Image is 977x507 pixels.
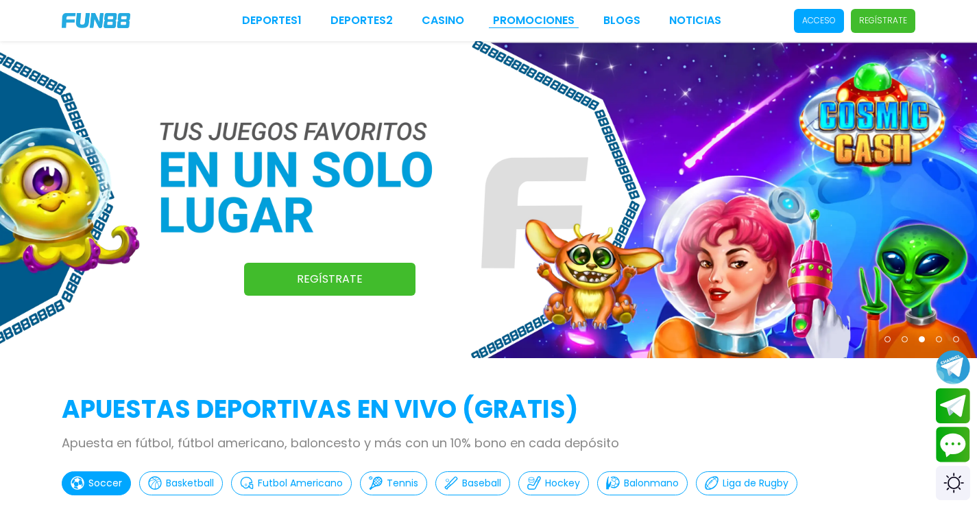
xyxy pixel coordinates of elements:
button: Basketball [139,471,223,495]
p: Futbol Americano [258,476,343,491]
a: Promociones [493,12,575,29]
button: Hockey [518,471,589,495]
button: Tennis [360,471,427,495]
a: Regístrate [244,263,415,296]
p: Baseball [462,476,501,491]
img: Company Logo [62,13,130,28]
p: Hockey [545,476,580,491]
p: Basketball [166,476,214,491]
a: BLOGS [603,12,640,29]
button: Futbol Americano [231,471,352,495]
p: Regístrate [859,14,907,27]
button: Join telegram channel [936,349,970,385]
p: Apuesta en fútbol, fútbol americano, baloncesto y más con un 10% bono en cada depósito [62,434,915,452]
button: Baseball [435,471,510,495]
button: Balonmano [597,471,688,495]
h2: APUESTAS DEPORTIVAS EN VIVO (gratis) [62,391,915,428]
p: Soccer [88,476,122,491]
button: Soccer [62,471,131,495]
div: Switch theme [936,466,970,500]
p: Tennis [387,476,418,491]
button: Liga de Rugby [696,471,797,495]
a: NOTICIAS [669,12,721,29]
button: Join telegram [936,388,970,424]
p: Acceso [802,14,836,27]
a: Deportes2 [330,12,393,29]
a: CASINO [422,12,464,29]
p: Balonmano [624,476,679,491]
button: Contact customer service [936,427,970,462]
a: Deportes1 [242,12,302,29]
p: Liga de Rugby [723,476,788,491]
